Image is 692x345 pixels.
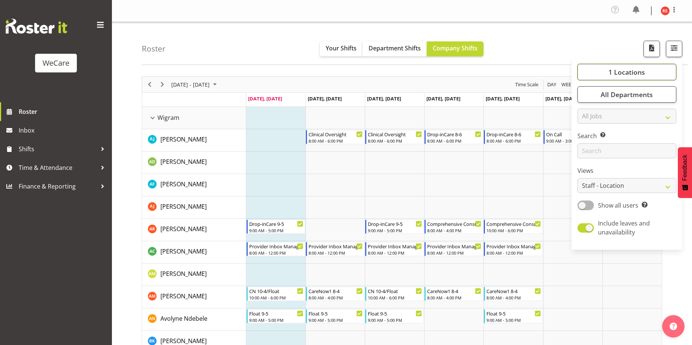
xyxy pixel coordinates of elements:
[682,155,688,181] span: Feedback
[19,106,108,117] span: Roster
[678,147,692,198] button: Feedback - Show survey
[19,181,97,192] span: Finance & Reporting
[666,41,682,57] button: Filter Shifts
[320,41,363,56] button: Your Shifts
[19,162,97,173] span: Time & Attendance
[577,64,676,80] button: 1 Locations
[427,41,483,56] button: Company Shifts
[19,143,97,155] span: Shifts
[6,19,67,34] img: Rosterit website logo
[43,57,69,69] div: WeCare
[644,41,660,57] button: Download a PDF of the roster according to the set date range.
[142,44,166,53] h4: Roster
[670,323,677,330] img: help-xxl-2.png
[326,44,357,52] span: Your Shifts
[363,41,427,56] button: Department Shifts
[369,44,421,52] span: Department Shifts
[608,68,645,77] span: 1 Locations
[433,44,477,52] span: Company Shifts
[661,6,670,15] img: rhianne-sharples11255.jpg
[19,125,108,136] span: Inbox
